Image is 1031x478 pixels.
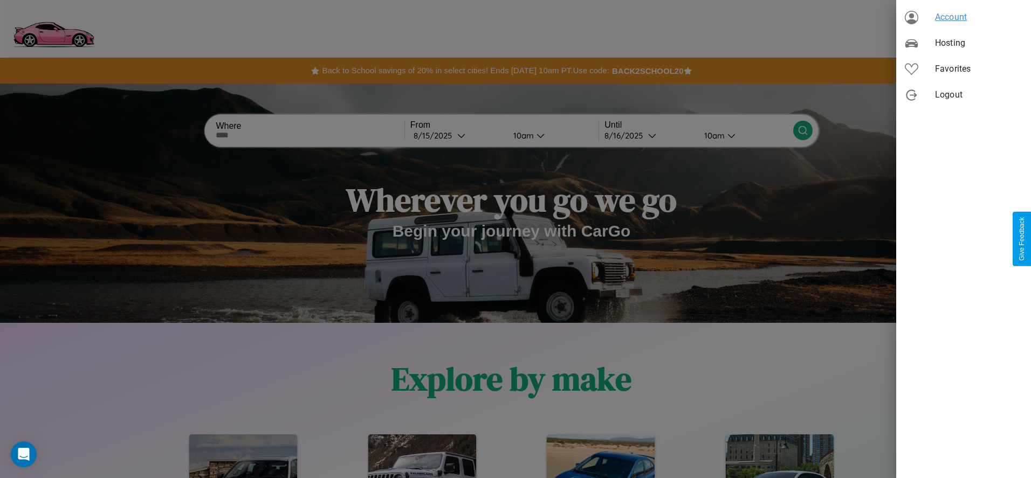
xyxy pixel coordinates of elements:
[896,30,1031,56] div: Hosting
[896,82,1031,108] div: Logout
[896,4,1031,30] div: Account
[11,441,37,467] div: Open Intercom Messenger
[935,88,1022,101] span: Logout
[896,56,1031,82] div: Favorites
[935,11,1022,24] span: Account
[1018,217,1026,261] div: Give Feedback
[935,37,1022,50] span: Hosting
[935,63,1022,75] span: Favorites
